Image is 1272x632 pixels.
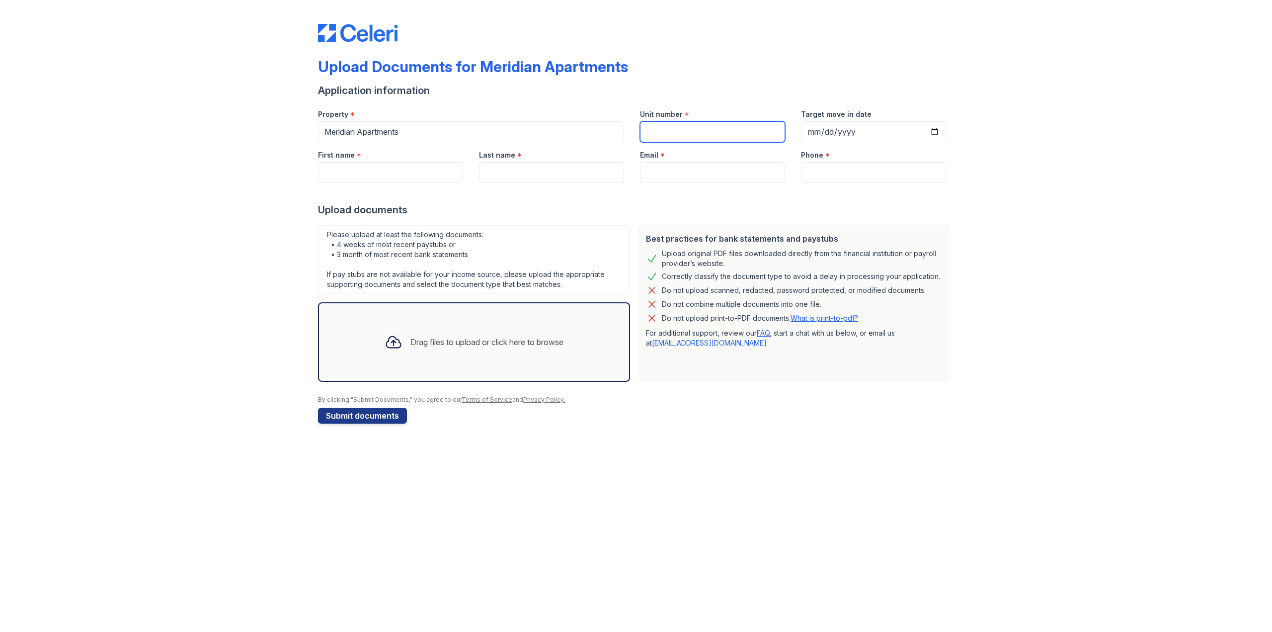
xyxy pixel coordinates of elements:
p: For additional support, review our , start a chat with us below, or email us at [646,328,942,348]
div: Upload Documents for Meridian Apartments [318,58,628,76]
button: Submit documents [318,408,407,424]
img: CE_Logo_Blue-a8612792a0a2168367f1c8372b55b34899dd931a85d93a1a3d3e32e68fde9ad4.png [318,24,397,42]
div: By clicking "Submit Documents," you agree to our and [318,396,954,404]
a: Privacy Policy. [523,396,565,403]
div: Correctly classify the document type to avoid a delay in processing your application. [662,271,940,282]
div: Upload original PDF files downloaded directly from the financial institution or payroll provider’... [662,249,942,269]
div: Application information [318,84,954,97]
div: Upload documents [318,203,954,217]
label: Property [318,109,348,119]
label: Unit number [640,109,683,119]
a: FAQ [757,329,770,337]
a: Terms of Service [462,396,512,403]
label: First name [318,150,355,160]
p: Do not upload print-to-PDF documents. [662,313,858,323]
a: [EMAIL_ADDRESS][DOMAIN_NAME] [652,339,767,347]
div: Please upload at least the following documents: • 4 weeks of most recent paystubs or • 3 month of... [318,225,630,294]
div: Do not upload scanned, redacted, password protected, or modified documents. [662,284,926,296]
label: Target move in date [801,109,872,119]
label: Phone [801,150,823,160]
label: Email [640,150,658,160]
div: Best practices for bank statements and paystubs [646,233,942,245]
label: Last name [479,150,515,160]
div: Do not combine multiple documents into one file. [662,298,821,310]
a: What is print-to-pdf? [791,314,858,322]
div: Drag files to upload or click here to browse [410,336,563,348]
